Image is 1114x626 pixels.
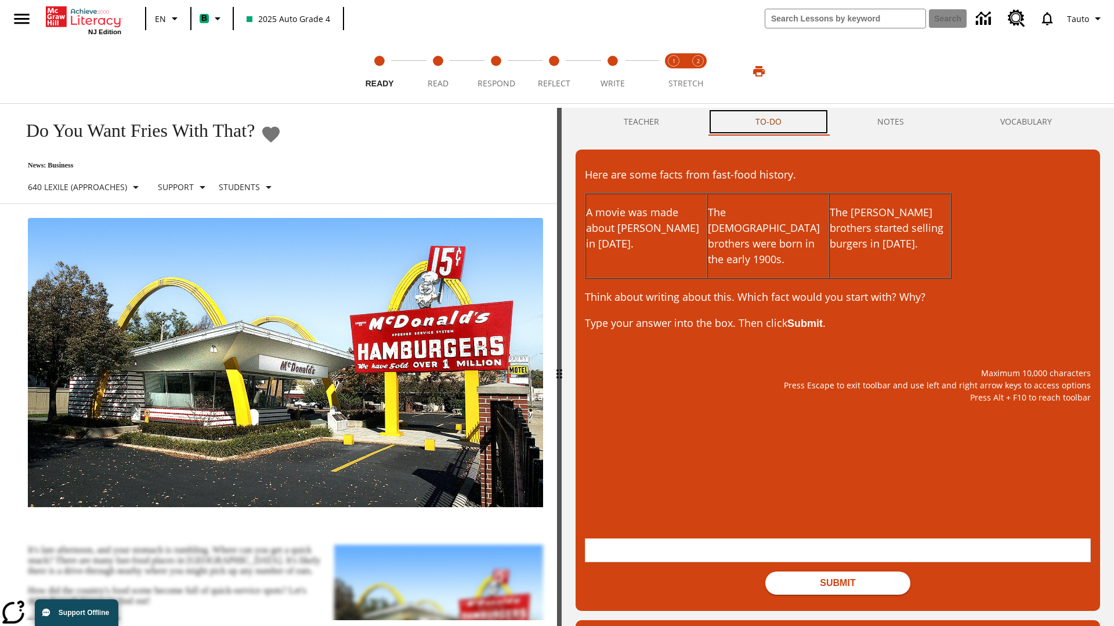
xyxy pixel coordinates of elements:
[59,609,109,617] span: Support Offline
[28,218,543,508] img: One of the first McDonald's stores, with the iconic red sign and golden arches.
[787,318,823,329] strong: Submit
[585,289,1091,305] p: Think about writing about this. Which fact would you start with? Why?
[195,8,229,29] button: Boost Class color is mint green. Change class color
[153,177,214,198] button: Scaffolds, Support
[35,599,118,626] button: Support Offline
[830,205,950,252] p: The [PERSON_NAME] brothers started selling burgers in [DATE].
[579,39,646,103] button: Write step 5 of 5
[538,78,570,89] span: Reflect
[462,39,530,103] button: Respond step 3 of 5
[697,57,700,65] text: 2
[576,108,1100,136] div: Instructional Panel Tabs
[1067,13,1089,25] span: Tauto
[428,78,449,89] span: Read
[672,57,675,65] text: 1
[155,13,166,25] span: EN
[520,39,588,103] button: Reflect step 4 of 5
[346,39,413,103] button: Ready step 1 of 5
[247,13,330,25] span: 2025 Auto Grade 4
[681,39,715,103] button: Stretch Respond step 2 of 2
[576,108,707,136] button: Teacher
[14,161,281,170] p: News: Business
[261,124,281,144] button: Add to Favorites - Do You Want Fries With That?
[740,61,777,82] button: Print
[707,108,830,136] button: TO-DO
[9,9,165,22] body: Maximum 10,000 characters Press Escape to exit toolbar and use left and right arrow keys to acces...
[478,78,515,89] span: Respond
[1001,3,1032,34] a: Resource Center, Will open in new tab
[765,572,910,595] button: Submit
[830,108,953,136] button: NOTES
[601,78,625,89] span: Write
[88,28,121,35] span: NJ Edition
[952,108,1100,136] button: VOCABULARY
[1062,8,1109,29] button: Profile/Settings
[708,205,829,267] p: The [DEMOGRAPHIC_DATA] brothers were born in the early 1900s.
[585,167,1091,183] p: Here are some facts from fast-food history.
[586,205,707,252] p: A movie was made about [PERSON_NAME] in [DATE].
[46,4,121,35] div: Home
[14,120,255,141] h1: Do You Want Fries With That?
[668,78,703,89] span: STRETCH
[657,39,690,103] button: Stretch Read step 1 of 2
[765,9,925,28] input: search field
[214,177,280,198] button: Select Student
[585,315,1091,332] p: Type your answer into the box. Then click .
[585,367,1091,379] p: Maximum 10,000 characters
[1032,3,1062,34] a: Notifications
[562,108,1114,626] div: activity
[969,3,1001,35] a: Data Center
[201,11,207,26] span: B
[28,181,127,193] p: 640 Lexile (Approaches)
[557,108,562,626] div: Press Enter or Spacebar and then press right and left arrow keys to move the slider
[219,181,260,193] p: Students
[585,391,1091,403] p: Press Alt + F10 to reach toolbar
[585,379,1091,391] p: Press Escape to exit toolbar and use left and right arrow keys to access options
[404,39,471,103] button: Read step 2 of 5
[5,2,39,36] button: Open side menu
[23,177,147,198] button: Select Lexile, 640 Lexile (Approaches)
[366,79,394,88] span: Ready
[158,181,194,193] p: Support
[150,8,187,29] button: Language: EN, Select a language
